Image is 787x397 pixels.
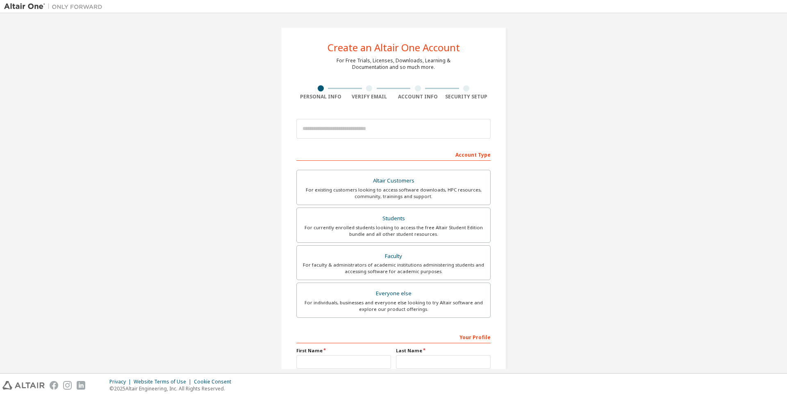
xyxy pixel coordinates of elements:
div: Account Info [393,94,442,100]
div: Faculty [302,251,485,262]
div: Students [302,213,485,224]
div: Altair Customers [302,175,485,187]
div: Everyone else [302,288,485,299]
div: Create an Altair One Account [328,43,460,52]
div: Your Profile [296,330,491,343]
div: For individuals, businesses and everyone else looking to try Altair software and explore our prod... [302,299,485,313]
div: For existing customers looking to access software downloads, HPC resources, community, trainings ... [302,187,485,200]
div: For Free Trials, Licenses, Downloads, Learning & Documentation and so much more. [337,57,450,71]
div: Security Setup [442,94,491,100]
label: First Name [296,347,391,354]
div: Verify Email [345,94,394,100]
div: Cookie Consent [194,379,236,385]
img: Altair One [4,2,107,11]
div: Privacy [109,379,134,385]
p: © 2025 Altair Engineering, Inc. All Rights Reserved. [109,385,236,392]
div: Website Terms of Use [134,379,194,385]
label: Last Name [396,347,491,354]
div: For currently enrolled students looking to access the free Altair Student Edition bundle and all ... [302,224,485,237]
img: linkedin.svg [77,381,85,390]
div: Personal Info [296,94,345,100]
img: instagram.svg [63,381,72,390]
div: For faculty & administrators of academic institutions administering students and accessing softwa... [302,262,485,275]
img: altair_logo.svg [2,381,45,390]
img: facebook.svg [50,381,58,390]
div: Account Type [296,148,491,161]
